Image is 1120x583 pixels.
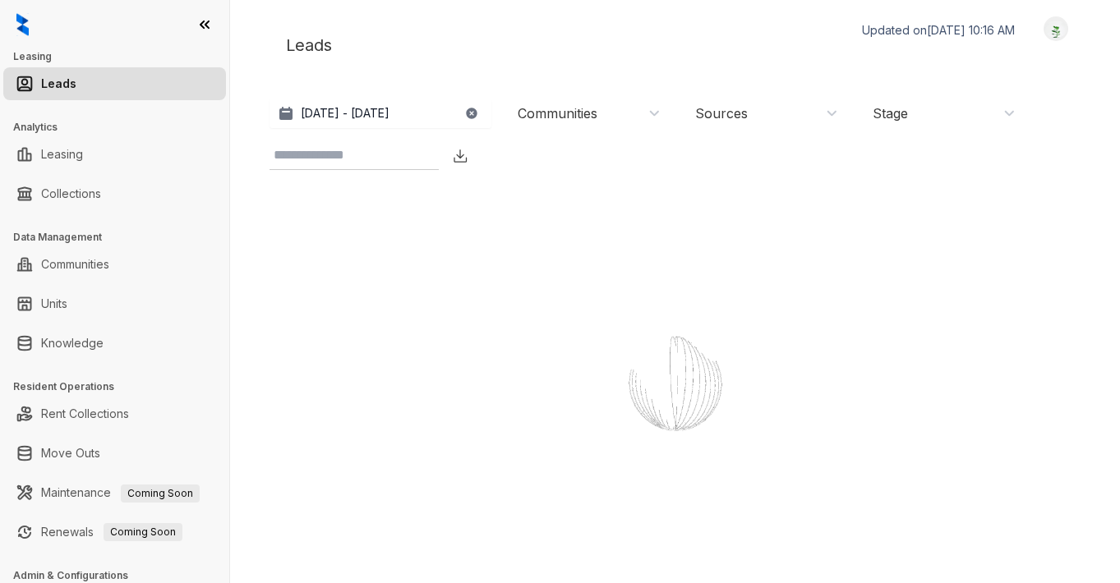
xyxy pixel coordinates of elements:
li: Move Outs [3,437,226,470]
h3: Analytics [13,120,229,135]
img: UserAvatar [1044,21,1067,38]
li: Leads [3,67,226,100]
img: logo [16,13,29,36]
a: Move Outs [41,437,100,470]
h3: Admin & Configurations [13,568,229,583]
li: Communities [3,248,226,281]
img: Download [452,148,468,164]
img: Loader [593,301,758,466]
button: [DATE] - [DATE] [270,99,491,128]
a: RenewalsComing Soon [41,516,182,549]
div: Leads [270,16,1081,74]
h3: Data Management [13,230,229,245]
a: Rent Collections [41,397,129,430]
li: Rent Collections [3,397,226,430]
span: Coming Soon [104,523,182,541]
a: Units [41,287,67,320]
p: Updated on [DATE] 10:16 AM [862,22,1015,39]
a: Leasing [41,138,83,171]
li: Units [3,287,226,320]
li: Maintenance [3,476,226,509]
a: Knowledge [41,327,104,360]
li: Leasing [3,138,226,171]
div: Loading... [646,466,704,482]
img: SearchIcon [421,149,435,163]
li: Knowledge [3,327,226,360]
a: Leads [41,67,76,100]
a: Collections [41,177,101,210]
span: Coming Soon [121,484,200,503]
li: Renewals [3,516,226,549]
a: Communities [41,248,109,281]
div: Stage [873,104,908,122]
h3: Resident Operations [13,379,229,394]
li: Collections [3,177,226,210]
div: Sources [695,104,748,122]
p: [DATE] - [DATE] [301,105,389,122]
div: Communities [518,104,597,122]
h3: Leasing [13,49,229,64]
